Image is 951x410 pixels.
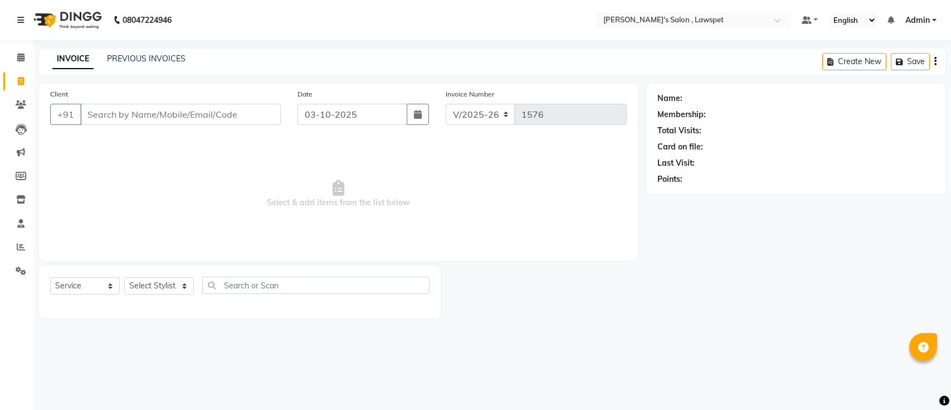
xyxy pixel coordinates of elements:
[446,89,494,99] label: Invoice Number
[52,49,94,69] a: INVOICE
[657,141,703,153] div: Card on file:
[657,93,682,104] div: Name:
[50,138,627,250] span: Select & add items from the list below
[50,104,81,125] button: +91
[123,4,172,36] b: 08047224946
[298,89,313,99] label: Date
[657,173,682,185] div: Points:
[50,89,68,99] label: Client
[202,277,430,294] input: Search or Scan
[107,54,186,64] a: PREVIOUS INVOICES
[822,53,886,70] button: Create New
[28,4,105,36] img: logo
[657,109,706,120] div: Membership:
[905,15,930,26] span: Admin
[904,365,940,399] iframe: chat widget
[80,104,281,125] input: Search by Name/Mobile/Email/Code
[657,157,695,169] div: Last Visit:
[891,53,930,70] button: Save
[657,125,701,137] div: Total Visits:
